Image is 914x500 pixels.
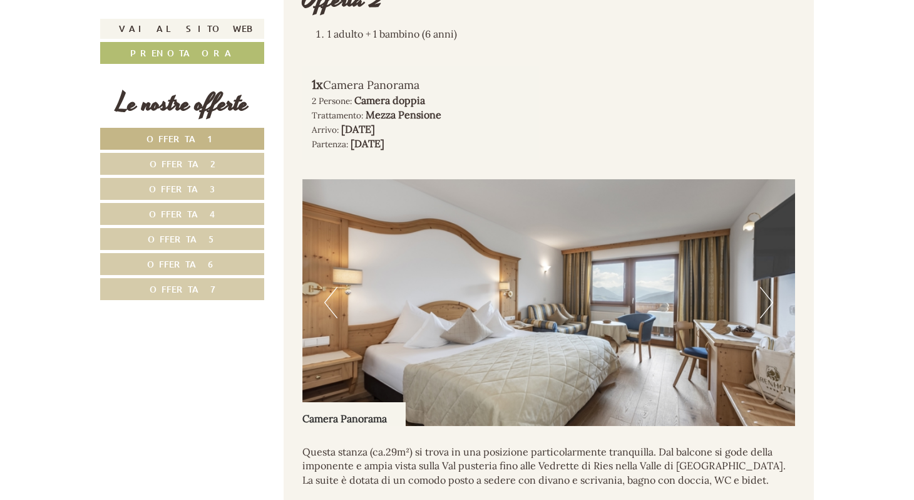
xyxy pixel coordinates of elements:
[324,287,337,318] button: Previous
[149,208,215,220] span: Offerta 4
[100,42,264,64] a: Prenota ora
[302,445,796,488] p: Questa stanza (ca.29m²) si trova in una posizione particolarmente tranquilla. Dal balcone si gode...
[312,138,348,150] small: Partenza:
[150,158,215,170] span: Offerta 2
[312,110,363,121] small: Trattamento:
[354,94,425,107] b: Camera doppia
[341,123,375,135] b: [DATE]
[760,287,773,318] button: Next
[312,95,352,107] small: 2 Persone:
[327,28,457,40] span: 1 adulto + 1 bambino (6 anni)
[150,283,215,295] span: Offerta 7
[312,76,323,92] b: 1x
[312,76,530,94] div: Camera Panorama
[148,233,217,245] span: Offerta 5
[146,133,218,145] span: Offerta 1
[302,179,796,426] img: image
[312,124,339,135] small: Arrivo:
[302,402,406,426] div: Camera Panorama
[149,183,215,195] span: Offerta 3
[366,108,441,121] b: Mezza Pensione
[147,258,217,270] span: Offerta 6
[100,86,264,122] div: Le nostre offerte
[351,137,384,150] b: [DATE]
[100,19,264,39] a: Vai al sito web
